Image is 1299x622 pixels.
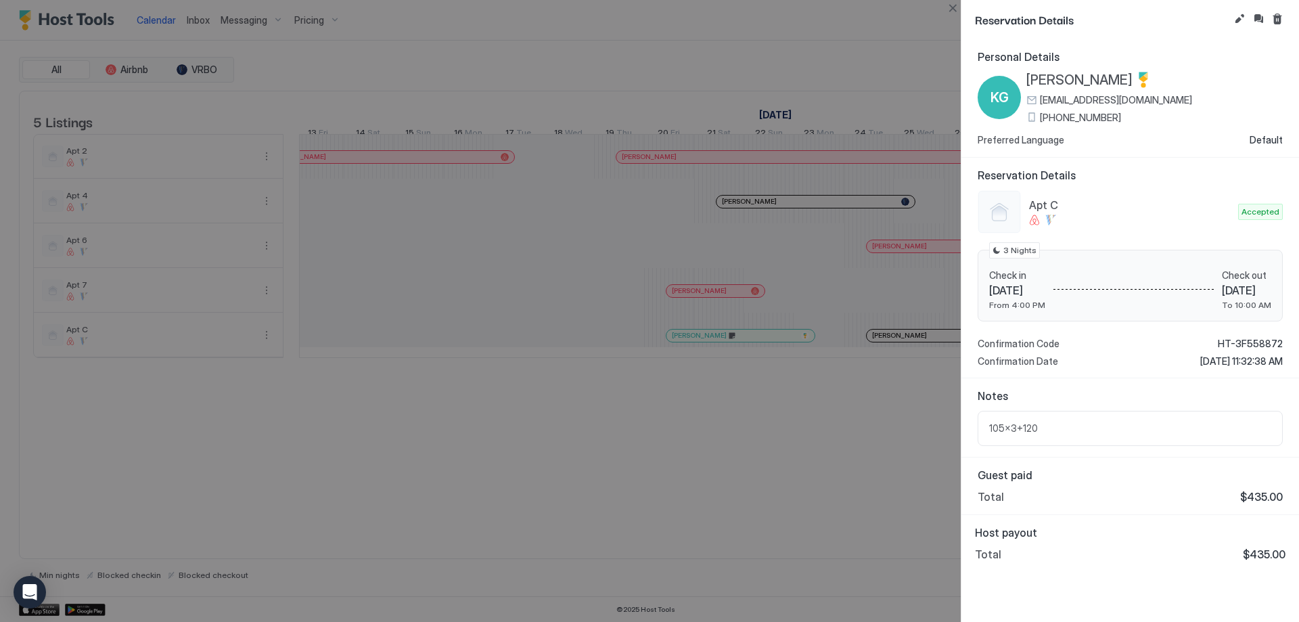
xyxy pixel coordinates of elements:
span: $435.00 [1240,490,1283,504]
span: 105x3+120 [989,422,1271,435]
span: Guest paid [978,468,1283,482]
span: [EMAIL_ADDRESS][DOMAIN_NAME] [1040,94,1192,106]
span: Confirmation Code [978,338,1059,350]
button: Inbox [1250,11,1267,27]
span: [DATE] [989,284,1045,297]
span: To 10:00 AM [1222,300,1271,310]
span: Total [978,490,1004,504]
span: Personal Details [978,50,1283,64]
span: Check out [1222,269,1271,282]
span: Apt C [1029,198,1233,212]
span: Reservation Details [975,11,1229,28]
button: Cancel reservation [1269,11,1285,27]
span: Check in [989,269,1045,282]
span: From 4:00 PM [989,300,1045,310]
span: HT-3F558872 [1218,338,1283,350]
span: Confirmation Date [978,355,1058,368]
span: [PERSON_NAME] [1026,72,1133,89]
span: Accepted [1241,206,1279,218]
span: 3 Nights [1003,244,1036,257]
span: Host payout [975,526,1285,539]
span: Total [975,548,1001,561]
div: Open Intercom Messenger [14,576,46,608]
span: [DATE] 11:32:38 AM [1200,355,1283,368]
span: Preferred Language [978,134,1064,146]
span: Reservation Details [978,169,1283,182]
span: Notes [978,389,1283,403]
span: Default [1250,134,1283,146]
span: [PHONE_NUMBER] [1040,112,1121,124]
span: $435.00 [1243,548,1285,561]
span: [DATE] [1222,284,1271,297]
span: KG [990,87,1009,108]
button: Edit reservation [1231,11,1248,27]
